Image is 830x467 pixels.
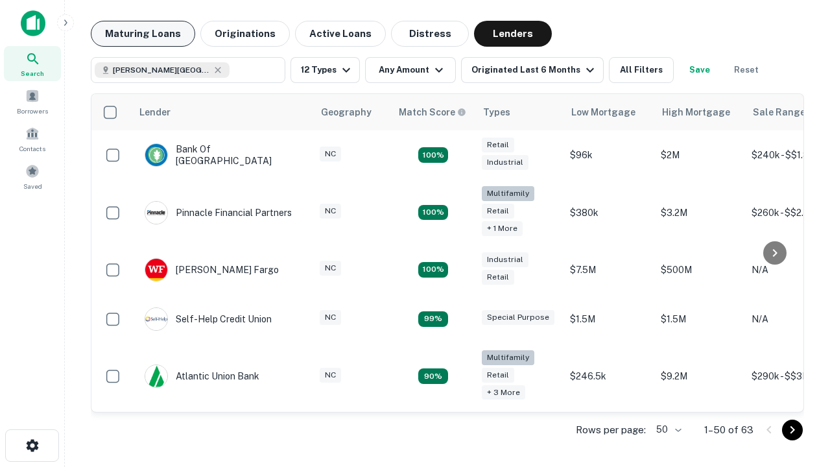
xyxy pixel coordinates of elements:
[482,155,528,170] div: Industrial
[391,94,475,130] th: Capitalize uses an advanced AI algorithm to match your search with the best lender. The match sco...
[483,104,510,120] div: Types
[19,143,45,154] span: Contacts
[23,181,42,191] span: Saved
[704,422,753,438] p: 1–50 of 63
[563,344,654,409] td: $246.5k
[295,21,386,47] button: Active Loans
[4,46,61,81] a: Search
[290,57,360,83] button: 12 Types
[563,180,654,245] td: $380k
[654,180,745,245] td: $3.2M
[145,365,167,387] img: picture
[418,368,448,384] div: Matching Properties: 10, hasApolloMatch: undefined
[21,10,45,36] img: capitalize-icon.png
[418,262,448,278] div: Matching Properties: 14, hasApolloMatch: undefined
[391,21,469,47] button: Distress
[654,294,745,344] td: $1.5M
[313,94,391,130] th: Geography
[563,294,654,344] td: $1.5M
[654,344,745,409] td: $9.2M
[482,368,514,383] div: Retail
[320,204,341,219] div: NC
[418,147,448,163] div: Matching Properties: 15, hasApolloMatch: undefined
[679,57,720,83] button: Save your search to get updates of matches that match your search criteria.
[782,420,803,440] button: Go to next page
[654,245,745,294] td: $500M
[17,106,48,116] span: Borrowers
[4,84,61,119] a: Borrowers
[482,186,534,201] div: Multifamily
[654,94,745,130] th: High Mortgage
[471,62,598,78] div: Originated Last 6 Months
[320,310,341,325] div: NC
[145,144,167,166] img: picture
[482,310,554,325] div: Special Purpose
[461,57,604,83] button: Originated Last 6 Months
[609,57,674,83] button: All Filters
[145,143,300,167] div: Bank Of [GEOGRAPHIC_DATA]
[320,261,341,276] div: NC
[145,202,167,224] img: picture
[651,420,683,439] div: 50
[139,104,171,120] div: Lender
[200,21,290,47] button: Originations
[576,422,646,438] p: Rows per page:
[320,368,341,383] div: NC
[91,21,195,47] button: Maturing Loans
[132,94,313,130] th: Lender
[418,205,448,221] div: Matching Properties: 20, hasApolloMatch: undefined
[399,105,466,119] div: Capitalize uses an advanced AI algorithm to match your search with the best lender. The match sco...
[145,201,292,224] div: Pinnacle Financial Partners
[145,259,167,281] img: picture
[365,57,456,83] button: Any Amount
[654,130,745,180] td: $2M
[765,322,830,384] iframe: Chat Widget
[4,121,61,156] a: Contacts
[482,270,514,285] div: Retail
[482,350,534,365] div: Multifamily
[482,385,525,400] div: + 3 more
[753,104,805,120] div: Sale Range
[145,365,259,388] div: Atlantic Union Bank
[4,159,61,194] a: Saved
[113,64,210,76] span: [PERSON_NAME][GEOGRAPHIC_DATA], [GEOGRAPHIC_DATA]
[321,104,372,120] div: Geography
[482,204,514,219] div: Retail
[726,57,767,83] button: Reset
[563,94,654,130] th: Low Mortgage
[482,252,528,267] div: Industrial
[145,308,167,330] img: picture
[145,258,279,281] div: [PERSON_NAME] Fargo
[418,311,448,327] div: Matching Properties: 11, hasApolloMatch: undefined
[482,138,514,152] div: Retail
[399,105,464,119] h6: Match Score
[145,307,272,331] div: Self-help Credit Union
[475,94,563,130] th: Types
[21,68,44,78] span: Search
[320,147,341,162] div: NC
[571,104,635,120] div: Low Mortgage
[662,104,730,120] div: High Mortgage
[474,21,552,47] button: Lenders
[563,245,654,294] td: $7.5M
[482,221,523,236] div: + 1 more
[563,130,654,180] td: $96k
